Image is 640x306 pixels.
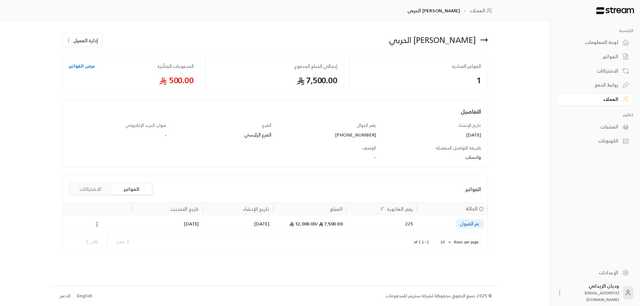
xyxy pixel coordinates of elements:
a: روابط الدفع [556,79,633,92]
div: [PHONE_NUMBER] [278,132,376,138]
div: 10 [437,238,453,246]
div: تاريخ الإنشاء [243,205,269,213]
div: الإعدادات [565,269,618,276]
a: لوحة المعلومات [556,36,633,49]
button: Sort [378,205,386,213]
div: العملاء [565,96,618,103]
p: 1–1 of 1 [414,239,429,245]
p: كتالوج [556,112,633,118]
div: - [69,132,167,138]
div: English [77,293,92,299]
span: إدارة العميل [73,37,98,44]
p: [PERSON_NAME] الحربي [407,7,460,14]
a: الاشتراكات [556,64,633,77]
span: 1 [356,75,481,86]
div: المبلغ [330,205,343,213]
span: واتساب [465,153,481,161]
a: المنتجات [556,120,633,133]
span: الوصف [362,144,376,152]
span: الحالة [466,205,478,212]
button: الاشتراكات [70,184,110,194]
a: عرض الفواتير [69,63,95,70]
div: لوحة المعلومات [565,39,618,46]
div: الكوبونات [565,138,618,144]
button: إدارة العميل [62,34,102,47]
div: 12,000.00 [277,215,343,232]
div: الفواتير [565,53,618,60]
div: [DATE] [136,215,199,232]
div: [DATE] [383,132,481,138]
nav: breadcrumb [407,7,495,14]
a: الإعدادات [556,266,633,279]
p: Rows per page: [453,239,479,245]
span: الفواتير الصادرة [356,63,481,70]
div: روابط الدفع [565,82,618,88]
button: الفواتير [112,184,152,194]
div: [DATE] [207,215,269,232]
a: العملاء [556,93,633,106]
span: التفاصيل [461,107,481,116]
span: 7,500.00 [212,75,337,86]
span: تم القبول [460,220,479,227]
img: Logo [596,7,635,14]
a: الدعم [58,290,73,302]
a: المدفوعات المتأخرةعرض الفواتير500.00 [62,56,201,93]
span: 500.00 [69,75,194,86]
p: الرئيسية [556,28,633,33]
span: إجمالي المبلغ المدفوع [212,63,337,70]
div: الاشتراكات [565,68,618,74]
a: الفواتير [556,50,633,63]
div: وديان الزيداني [567,283,619,303]
div: © 2025 جميع الحقوق محفوظة لشركة ستريم للمدفوعات. [385,293,492,299]
div: [PERSON_NAME] الحربي [389,35,476,45]
div: 225 [351,215,413,232]
span: المدفوعات المتأخرة [157,63,194,70]
div: تاريخ التحديث [170,205,199,213]
div: الفرع الرئيسي [173,132,272,138]
a: العملاء [470,7,494,14]
span: 7,500.00 / [316,219,342,228]
span: طريقة التواصل المفضلة [436,144,481,152]
span: عنوان البريد الإلكتروني [125,122,167,129]
span: تاريخ الإنشاء [458,122,481,129]
span: [EMAIL_ADDRESS][DOMAIN_NAME] [585,289,619,303]
div: المنتجات [565,124,618,130]
div: رقم الفاتورة [387,205,413,213]
span: رقم الجوال [357,122,376,129]
a: الكوبونات [556,135,633,148]
span: الفواتير [465,185,481,193]
span: الفرع [262,122,271,129]
div: - [173,154,376,160]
